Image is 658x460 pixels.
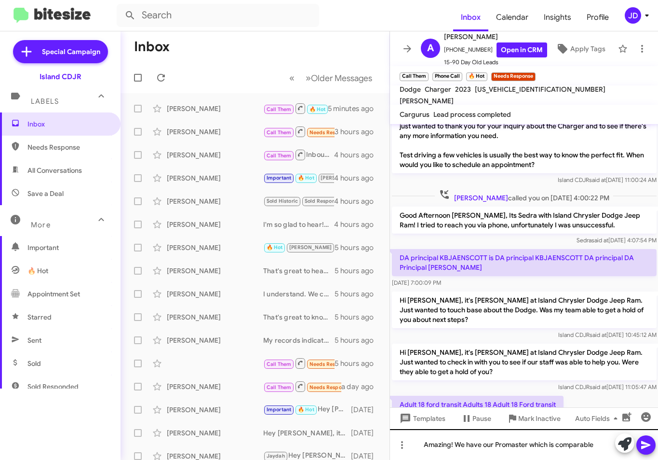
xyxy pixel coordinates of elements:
span: Island CDJR [DATE] 11:00:24 AM [557,176,656,183]
small: Needs Response [491,72,536,81]
p: Hi [PERSON_NAME] it's [PERSON_NAME] at Island Chrysler Dodge Jeep Ram. I just wanted to thank you... [392,108,657,173]
small: Call Them [400,72,429,81]
div: [DATE] [351,428,382,438]
div: That's great to hear! Let's set up a time for you to bring your vehicle in. When are you available? [263,266,335,276]
input: Search [117,4,319,27]
span: Sent [27,335,41,345]
span: Jaydah [267,453,285,459]
div: [PERSON_NAME] [167,127,263,137]
div: I understand. We can provide you with a competitive offer based on your vehicle's condition and m... [263,289,335,299]
div: [PERSON_NAME] [167,243,263,252]
span: 🔥 Hot [27,266,48,276]
span: « [289,72,295,84]
button: Mark Inactive [499,410,568,427]
span: Apply Tags [570,40,605,57]
span: Island CDJR [DATE] 11:05:47 AM [558,383,656,390]
span: Appointment Set [27,289,80,299]
p: Good Afternoon [PERSON_NAME], Its Sedra with Island Chrysler Dodge Jeep Ram! I tried to reach you... [392,207,657,234]
div: Hey [PERSON_NAME], it's [PERSON_NAME] with Island Jeep! I wanted to check in and see how I can he... [263,404,351,415]
span: 🔥 Hot [298,175,314,181]
div: Inbound Call [263,125,335,138]
div: 5 hours ago [335,312,381,322]
button: Auto Fields [567,410,629,427]
a: Inbox [453,3,488,31]
p: Hi [PERSON_NAME], it's [PERSON_NAME] at Island Chrysler Dodge Jeep Ram. Just wanted to touch base... [392,292,657,328]
span: [PERSON_NAME] [400,97,454,105]
span: 🔥 Hot [298,406,314,413]
div: Oh not a problem at all [PERSON_NAME] I completely understand! I am here to help when you are ready! [263,172,334,183]
span: Call Them [267,129,292,136]
span: Dodge [400,85,421,94]
span: Save a Deal [27,189,64,198]
div: 5 minutes ago [328,104,382,113]
span: [PERSON_NAME] [289,244,332,251]
span: Sold Historic [267,198,298,204]
span: said at [589,176,605,183]
div: 4 hours ago [334,220,381,229]
span: Sedra [DATE] 4:07:54 PM [576,237,656,244]
span: called you on [DATE] 4:00:22 PM [435,189,613,203]
p: Hi [PERSON_NAME], it's [PERSON_NAME] at Island Chrysler Dodge Jeep Ram. Just wanted to check in w... [392,344,657,380]
span: Call Them [267,361,292,367]
a: Insights [536,3,579,31]
div: [PERSON_NAME] [167,289,263,299]
span: 15-90 Day Old Leads [444,57,547,67]
div: 5 hours ago [335,266,381,276]
h1: Inbox [134,39,170,55]
div: [PERSON_NAME] [167,173,263,183]
small: Phone Call [432,72,462,81]
button: Next [300,68,378,88]
span: Important [267,175,292,181]
a: Special Campaign [13,40,108,63]
div: 3 hours ago [335,127,381,137]
div: [DATE] [351,405,382,415]
span: said at [589,383,606,390]
span: Sold Responded [27,382,79,391]
div: My records indicate you have serviced a 2023 Grand Cherokee with us! Are you still driving it? [263,335,335,345]
nav: Page navigation example [284,68,378,88]
span: All Conversations [27,166,82,175]
a: Profile [579,3,617,31]
span: Labels [31,97,59,106]
div: [PERSON_NAME] [167,266,263,276]
button: Pause [453,410,499,427]
div: 5 hours ago [335,289,381,299]
div: That's great to know! We can discuss options for buying out your lease. Would you like to schedul... [263,312,335,322]
span: Charger [425,85,451,94]
span: Inbox [27,119,109,129]
button: Apply Tags [547,40,613,57]
button: Previous [283,68,300,88]
div: Island CDJR [40,72,81,82]
span: » [306,72,311,84]
span: Needs Response [309,129,350,136]
div: [PERSON_NAME] [167,312,263,322]
span: Important [267,406,292,413]
span: [US_VEHICLE_IDENTIFICATION_NUMBER] [475,85,605,94]
p: Adult 18 ford transit Adults 18 Adult 18 Ford transit [392,396,564,413]
span: Call Them [267,153,292,159]
span: said at [591,237,608,244]
span: Pause [472,410,491,427]
span: Call Them [267,106,292,112]
span: Starred [27,312,52,322]
span: Needs Response [27,142,109,152]
div: Inbound Call [263,380,341,392]
div: 5 hours ago [335,359,381,368]
div: Adult 18 ford transit Adults 18 Adult 18 Ford transit [263,102,328,114]
div: 4 hours ago [334,150,381,160]
a: Calendar [488,3,536,31]
div: JD [625,7,641,24]
div: Inbound Call [263,357,335,369]
span: [PERSON_NAME] [454,194,508,202]
span: Call Them [267,384,292,390]
button: Templates [390,410,453,427]
div: Thanks sounds good! See you then [263,195,334,207]
span: [PERSON_NAME] [321,175,363,181]
small: 🔥 Hot [466,72,487,81]
span: More [31,221,51,229]
div: 4 hours ago [334,196,381,206]
span: A [427,41,434,56]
